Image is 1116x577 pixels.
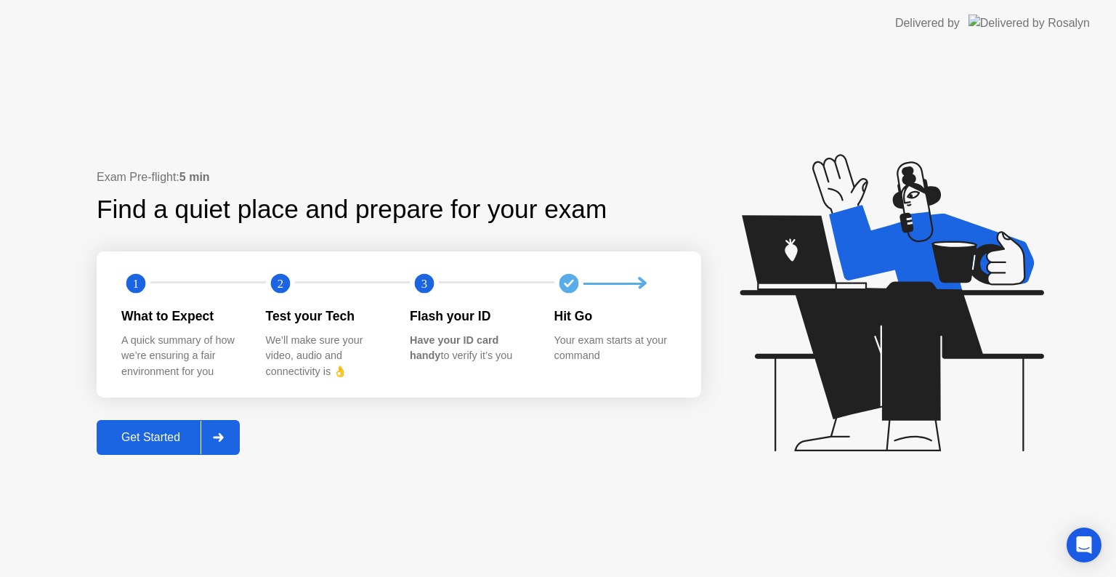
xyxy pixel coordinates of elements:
div: Delivered by [895,15,960,32]
div: Test your Tech [266,307,387,326]
div: Open Intercom Messenger [1067,528,1101,562]
button: Get Started [97,420,240,455]
div: Your exam starts at your command [554,333,676,364]
div: Get Started [101,431,201,444]
div: Hit Go [554,307,676,326]
text: 2 [277,277,283,291]
text: 3 [421,277,427,291]
div: Exam Pre-flight: [97,169,701,186]
b: 5 min [179,171,210,183]
img: Delivered by Rosalyn [969,15,1090,31]
div: Find a quiet place and prepare for your exam [97,190,609,229]
div: What to Expect [121,307,243,326]
div: to verify it’s you [410,333,531,364]
div: A quick summary of how we’re ensuring a fair environment for you [121,333,243,380]
b: Have your ID card handy [410,334,498,362]
div: Flash your ID [410,307,531,326]
div: We’ll make sure your video, audio and connectivity is 👌 [266,333,387,380]
text: 1 [133,277,139,291]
